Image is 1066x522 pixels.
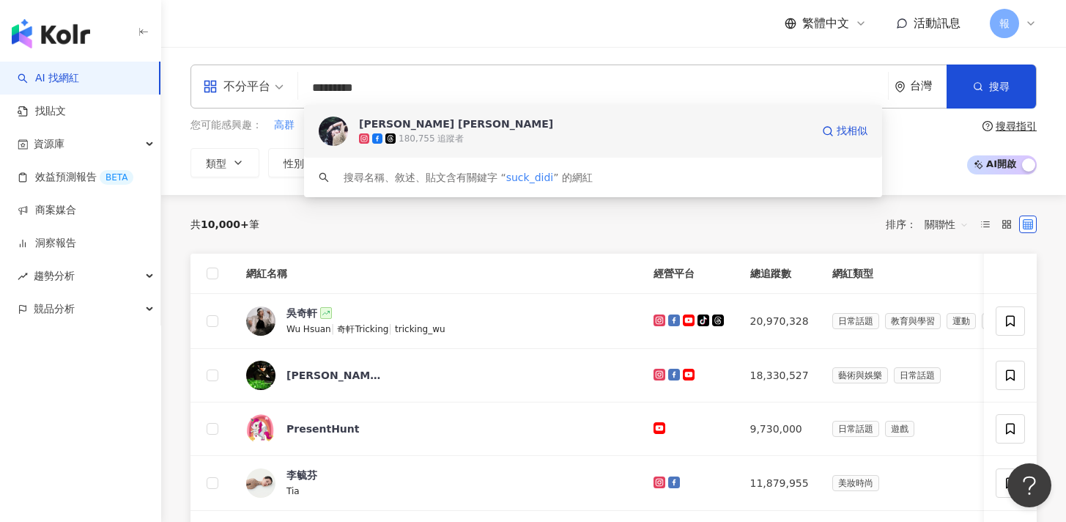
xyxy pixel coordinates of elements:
span: 教育與學習 [885,313,941,329]
a: 找貼文 [18,104,66,119]
span: 性別 [284,158,304,169]
div: 吳奇軒 [286,306,317,320]
span: Wu Hsuan [286,324,331,334]
div: 180,755 追蹤者 [399,133,464,145]
a: 找相似 [822,117,867,146]
img: KOL Avatar [319,117,348,146]
img: KOL Avatar [246,468,275,498]
a: KOL Avatar吳奇軒Wu Hsuan|奇軒Tricking|tricking_wu [246,306,630,337]
span: 日常話題 [894,367,941,383]
img: logo [12,19,90,48]
span: rise [18,271,28,282]
span: 競品分析 [34,293,75,326]
span: question-circle [982,121,993,131]
span: suck_didi [506,172,554,183]
span: 日常話題 [832,313,879,329]
span: search [319,172,329,183]
td: 9,730,000 [739,402,821,456]
span: 美妝時尚 [832,475,879,491]
span: 高群 [274,118,295,133]
iframe: Help Scout Beacon - Open [1007,463,1051,507]
span: 藝術與娛樂 [832,367,888,383]
a: KOL AvatarPresentHunt [246,414,630,444]
span: 日常話題 [832,421,879,437]
a: KOL Avatar李毓芬Tia [246,468,630,499]
div: 搜尋名稱、敘述、貼文含有關鍵字 “ ” 的網紅 [344,169,593,185]
span: tricking_wu [395,324,445,334]
span: 趨勢分析 [34,260,75,293]
div: [PERSON_NAME] [PERSON_NAME] [286,368,382,383]
div: 不分平台 [203,75,270,98]
div: 搜尋指引 [996,120,1037,132]
span: Tia [286,486,300,496]
th: 網紅類型 [821,254,1046,294]
div: 李毓芬 [286,468,317,482]
img: KOL Avatar [246,414,275,444]
span: 類型 [206,158,226,169]
th: 網紅名稱 [234,254,642,294]
span: 搜尋 [989,81,1010,92]
img: KOL Avatar [246,361,275,390]
span: appstore [203,79,218,94]
span: 奇軒Tricking [337,324,388,334]
span: | [388,323,395,334]
button: 類型 [190,148,259,177]
span: 資源庫 [34,128,64,161]
div: 共 筆 [190,218,259,230]
span: | [331,323,338,334]
div: 排序： [886,213,977,236]
span: 運動 [947,313,976,329]
div: PresentHunt [286,422,360,436]
span: 繁體中文 [802,15,849,32]
th: 經營平台 [642,254,739,294]
span: 遊戲 [885,421,914,437]
span: 找相似 [837,124,867,139]
button: 高群 [273,117,295,133]
img: KOL Avatar [246,306,275,336]
a: KOL Avatar[PERSON_NAME] [PERSON_NAME] [246,361,630,390]
span: 10,000+ [201,218,249,230]
div: 台灣 [910,80,947,92]
span: environment [895,81,906,92]
div: [PERSON_NAME] [PERSON_NAME] [359,117,553,131]
span: 交通工具 [982,313,1029,329]
a: 效益預測報告BETA [18,170,133,185]
button: 性別 [268,148,337,177]
span: 報 [999,15,1010,32]
span: 您可能感興趣： [190,118,262,133]
a: 商案媒合 [18,203,76,218]
td: 20,970,328 [739,294,821,349]
span: 關聯性 [925,213,969,236]
button: 搜尋 [947,65,1036,109]
a: 洞察報告 [18,236,76,251]
td: 11,879,955 [739,456,821,511]
a: searchAI 找網紅 [18,71,79,86]
td: 18,330,527 [739,349,821,402]
th: 總追蹤數 [739,254,821,294]
span: 活動訊息 [914,16,960,30]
